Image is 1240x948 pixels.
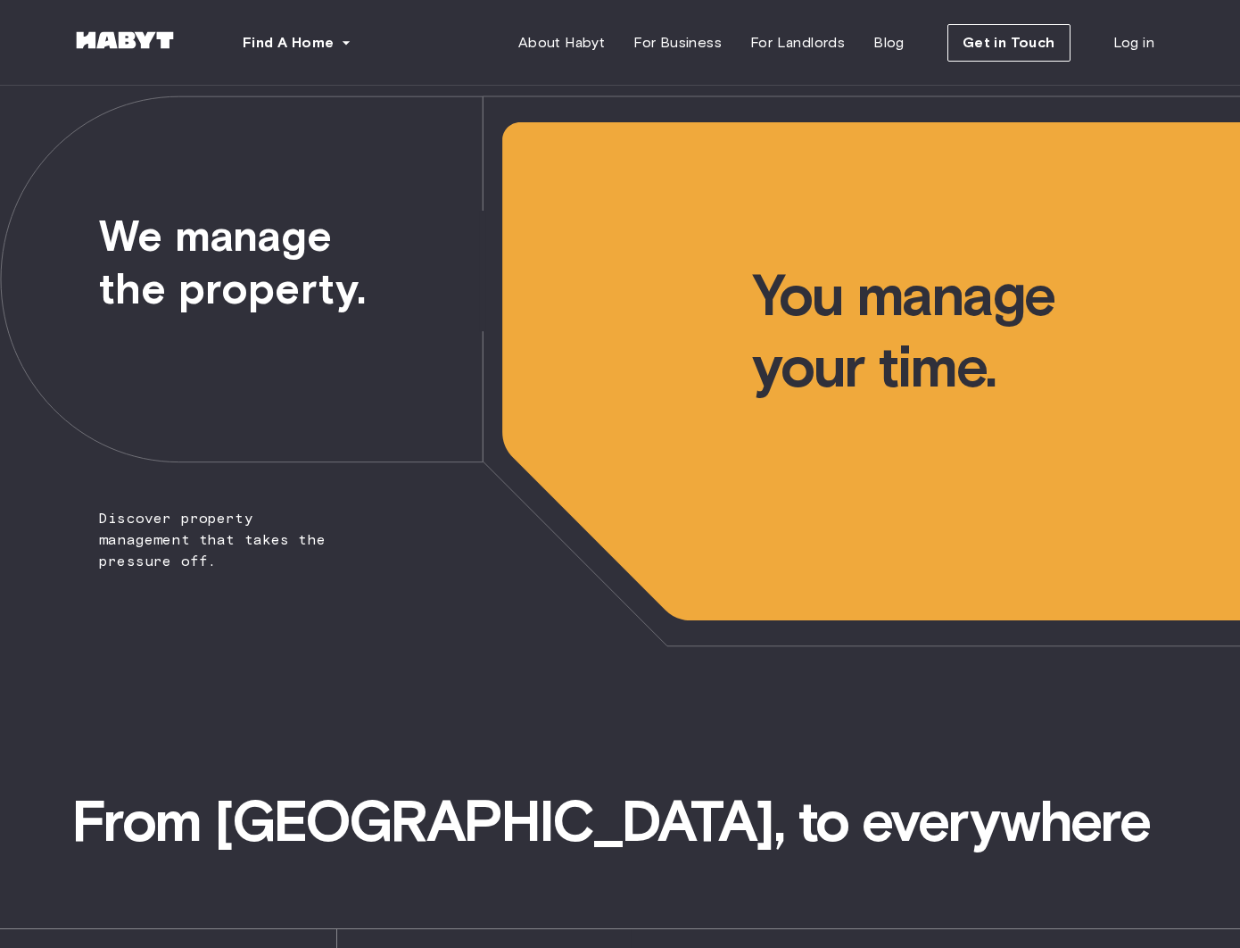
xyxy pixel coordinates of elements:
img: Habyt [71,31,178,49]
a: For Business [619,25,736,61]
span: For Business [633,32,722,54]
a: For Landlords [736,25,859,61]
span: Get in Touch [963,32,1055,54]
a: Log in [1099,25,1169,61]
button: Get in Touch [947,24,1071,62]
span: About Habyt [518,32,605,54]
button: Find A Home [228,25,366,61]
span: Blog [873,32,905,54]
span: You manage your time. [752,86,1240,403]
a: Blog [859,25,919,61]
span: For Landlords [750,32,845,54]
span: Log in [1113,32,1154,54]
span: Find A Home [243,32,334,54]
span: From [GEOGRAPHIC_DATA], to everywhere [71,786,1169,857]
a: About Habyt [504,25,619,61]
